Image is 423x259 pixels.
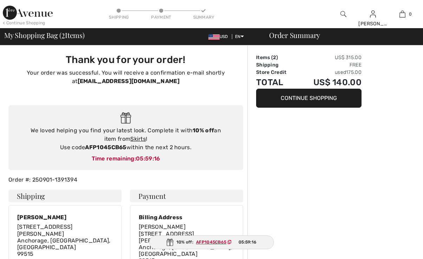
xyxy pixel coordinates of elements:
[256,54,297,61] td: Items ( )
[256,76,297,89] td: Total
[61,30,65,39] span: 2
[261,32,419,39] div: Order Summary
[388,10,417,18] a: 0
[399,10,405,18] img: My Bag
[149,235,274,249] div: 10% off:
[297,54,362,61] td: US$ 315.00
[85,144,126,151] strong: AFP1045CB65
[15,154,236,163] div: Time remaining:
[193,127,214,134] strong: 10% off
[273,55,276,61] span: 2
[17,214,113,221] div: [PERSON_NAME]
[370,10,376,18] img: My Info
[340,10,346,18] img: search the website
[13,54,239,66] h3: Thank you for your order!
[167,239,174,246] img: Gift.svg
[15,126,236,152] div: We loved helping you find your latest look. Complete it with an item from ! Use code within the n...
[358,20,387,27] div: [PERSON_NAME]
[3,6,53,20] img: 1ère Avenue
[346,69,362,75] span: 175.00
[256,69,297,76] td: Store Credit
[130,190,243,202] h4: Payment
[136,155,160,162] span: 05:59:16
[13,69,239,86] p: Your order was successful. You will receive a confirmation e-mail shortly at
[4,32,85,39] span: My Shopping Bag ( Items)
[256,89,362,108] button: Continue Shopping
[370,11,376,17] a: Sign In
[78,78,180,84] strong: [EMAIL_ADDRESS][DOMAIN_NAME]
[208,34,220,40] img: US Dollar
[4,176,247,184] div: Order #: 250901-1391394
[196,240,226,245] ins: AFP1045CB65
[121,112,131,124] img: Gift.svg
[239,239,256,245] span: 05:59:16
[8,190,122,202] h4: Shipping
[151,14,172,20] div: Payment
[297,61,362,69] td: Free
[193,14,214,20] div: Summary
[256,61,297,69] td: Shipping
[297,76,362,89] td: US$ 140.00
[130,135,146,142] a: Skirts
[409,11,412,17] span: 0
[208,34,231,39] span: USD
[109,14,130,20] div: Shipping
[139,223,186,230] span: [PERSON_NAME]
[3,20,45,26] div: < Continue Shopping
[17,223,111,257] span: [STREET_ADDRESS][PERSON_NAME] Anchorage, [GEOGRAPHIC_DATA], [GEOGRAPHIC_DATA] 99515
[235,34,244,39] span: EN
[297,69,362,76] td: used
[139,214,234,221] div: Billing Address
